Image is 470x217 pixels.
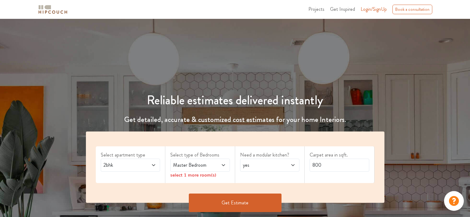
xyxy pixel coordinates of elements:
[392,5,432,14] div: Book a consultation
[310,159,369,172] input: Enter area sqft
[170,151,230,159] label: Select type of Bedrooms
[37,4,68,15] img: logo-horizontal.svg
[101,151,160,159] label: Select apartment type
[82,93,388,108] h1: Reliable estimates delivered instantly
[102,161,143,169] span: 2bhk
[242,161,282,169] span: yes
[308,6,324,13] span: Projects
[172,161,212,169] span: Master Bedroom
[330,6,355,13] span: Get Inspired
[310,151,369,159] label: Carpet area in sqft.
[170,172,230,178] div: select 1 more room(s)
[37,2,68,16] span: logo-horizontal.svg
[240,151,300,159] label: Need a modular kitchen?
[82,115,388,124] h4: Get detailed, accurate & customized cost estimates for your home Interiors.
[361,6,387,13] span: Login/SignUp
[189,194,282,212] button: Get Estimate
